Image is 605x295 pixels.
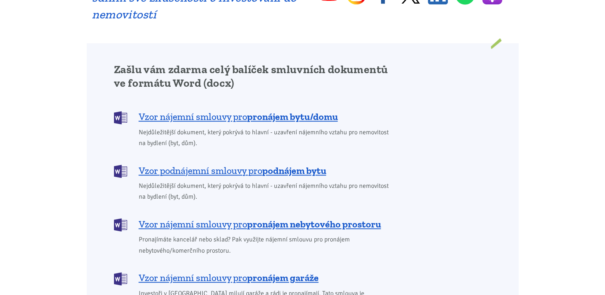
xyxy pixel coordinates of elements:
[114,165,127,178] img: DOCX (Word)
[114,218,127,231] img: DOCX (Word)
[139,218,381,231] span: Vzor nájemní smlouvy pro
[139,127,394,149] span: Nejdůležitější dokument, který pokrývá to hlavní - uzavření nájemního vztahu pro nemovitost na by...
[114,63,394,90] h2: Zašlu vám zdarma celý balíček smluvních dokumentů ve formátu Word (docx)
[139,164,326,177] span: Vzor podnájemní smlouvy pro
[114,272,127,285] img: DOCX (Word)
[139,271,319,284] span: Vzor nájemní smlouvy pro
[114,217,394,231] a: Vzor nájemní smlouvy propronájem nebytového prostoru
[139,181,394,202] span: Nejdůležitější dokument, který pokrývá to hlavní - uzavření nájemního vztahu pro nemovitost na by...
[247,111,338,122] b: pronájem bytu/domu
[247,272,319,283] b: pronájem garáže
[247,218,381,230] b: pronájem nebytového prostoru
[114,164,394,177] a: Vzor podnájemní smlouvy propodnájem bytu
[114,271,394,285] a: Vzor nájemní smlouvy propronájem garáže
[139,234,394,256] span: Pronajímáte kancelář nebo sklad? Pak využijte nájemní smlouvu pro pronájem nebytového/komerčního ...
[114,110,394,124] a: Vzor nájemní smlouvy propronájem bytu/domu
[139,110,338,123] span: Vzor nájemní smlouvy pro
[114,111,127,124] img: DOCX (Word)
[262,165,326,176] b: podnájem bytu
